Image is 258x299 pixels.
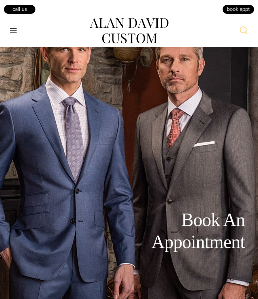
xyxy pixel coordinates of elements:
h1: Book An Appointment [97,209,245,253]
button: Open menu [7,25,20,37]
a: Call Us [3,4,36,14]
button: View Search Form [236,23,251,39]
img: alan david custom [90,18,169,44]
a: book appt [222,4,255,14]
